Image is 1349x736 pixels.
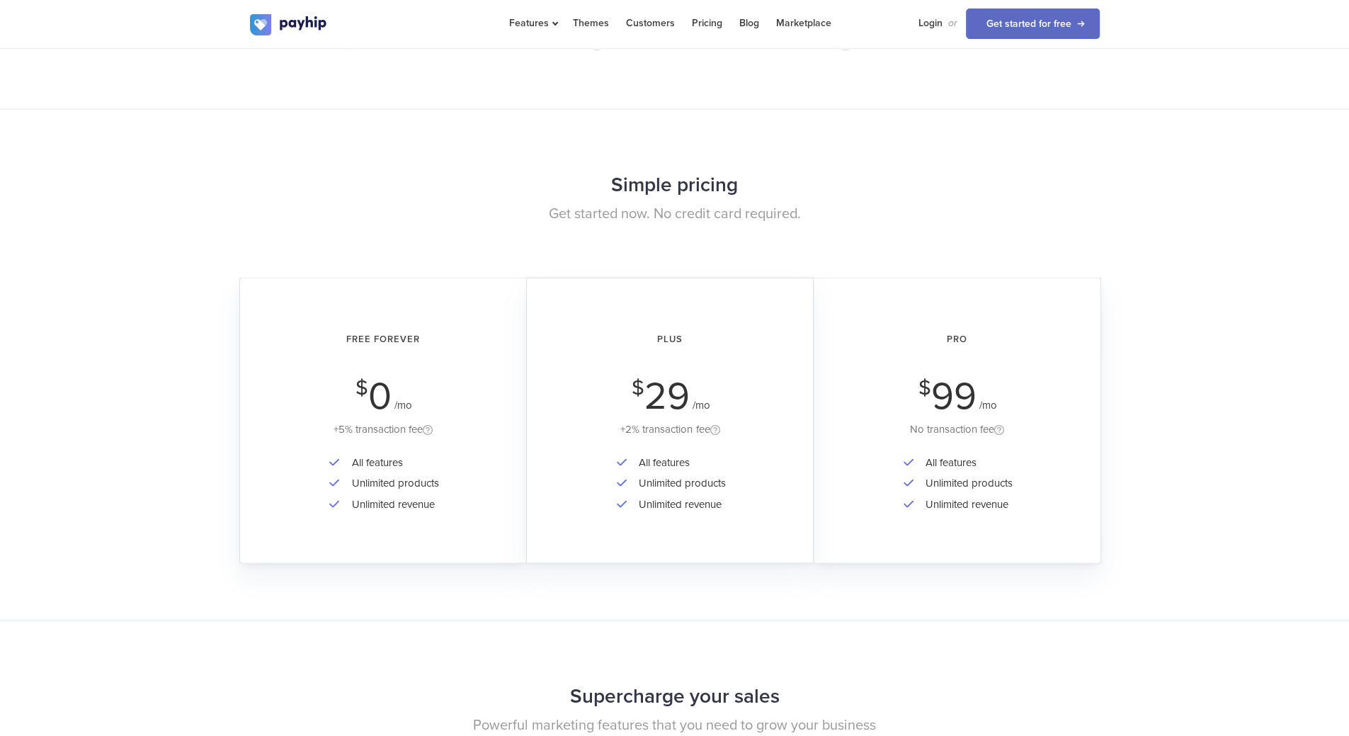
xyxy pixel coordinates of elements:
[355,379,368,396] span: $
[250,166,1100,203] h2: Simple pricing
[979,398,997,411] span: /mo
[547,320,793,358] h2: Plus
[918,494,1013,514] li: Unlimited revenue
[344,494,438,514] li: Unlimited revenue
[918,472,1013,493] li: Unlimited products
[547,420,793,438] div: +2% transaction fee
[693,398,710,411] span: /mo
[260,320,507,358] h2: Free Forever
[344,452,438,472] li: All features
[394,398,412,411] span: /mo
[250,203,1100,224] p: Get started now. No credit card required.
[918,379,931,396] span: $
[368,373,392,419] span: 0
[509,17,556,29] span: Features
[632,494,726,514] li: Unlimited revenue
[250,715,1100,735] p: Powerful marketing features that you need to grow your business
[966,9,1100,39] a: Get started for free
[632,452,726,472] li: All features
[931,373,977,419] span: 99
[833,420,1081,438] div: No transaction fee
[833,320,1081,358] h2: Pro
[260,420,507,438] div: +5% transaction fee
[632,472,726,493] li: Unlimited products
[644,373,690,419] span: 29
[632,379,644,396] span: $
[918,452,1013,472] li: All features
[250,677,1100,715] h2: Supercharge your sales
[250,14,328,35] img: logo.svg
[344,472,438,493] li: Unlimited products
